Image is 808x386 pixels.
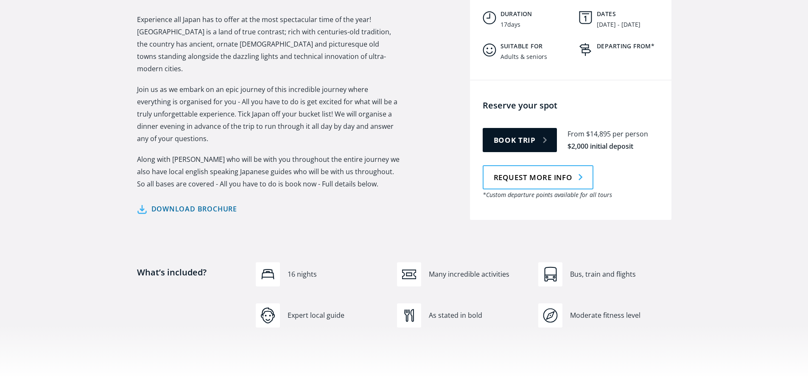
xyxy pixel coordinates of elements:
em: *Custom departure points available for all tours [483,191,612,199]
p: Experience all Japan has to offer at the most spectacular time of the year! [GEOGRAPHIC_DATA] is ... [137,14,400,75]
div: [DATE] - [DATE] [597,21,640,28]
div: From [568,129,584,139]
div: Moderate fitness level [570,311,671,320]
a: Book trip [483,128,557,152]
div: Bus, train and flights [570,270,671,279]
div: Expert local guide [288,311,389,320]
div: Many incredible activities [429,270,530,279]
h5: Suitable for [500,42,571,50]
p: Join us as we embark on an epic journey of this incredible journey where everything is organised ... [137,83,400,145]
div: initial deposit [590,142,633,151]
h4: Reserve your spot [483,100,667,111]
div: As stated in bold [429,311,530,320]
h5: Duration [500,10,571,18]
h5: Dates [597,10,667,18]
div: $14,895 [586,129,611,139]
p: Along with [PERSON_NAME] who will be with you throughout the entire journey we also have local en... [137,153,400,190]
div: 17 [500,21,507,28]
div: 16 nights [288,270,389,279]
h4: What’s included? [137,267,247,311]
a: Download brochure [137,203,238,215]
a: Request more info [483,165,593,189]
h5: Departing from* [597,42,667,50]
div: days [507,21,520,28]
div: $2,000 [568,142,588,151]
div: Adults & seniors [500,53,547,61]
div: per person [612,129,648,139]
